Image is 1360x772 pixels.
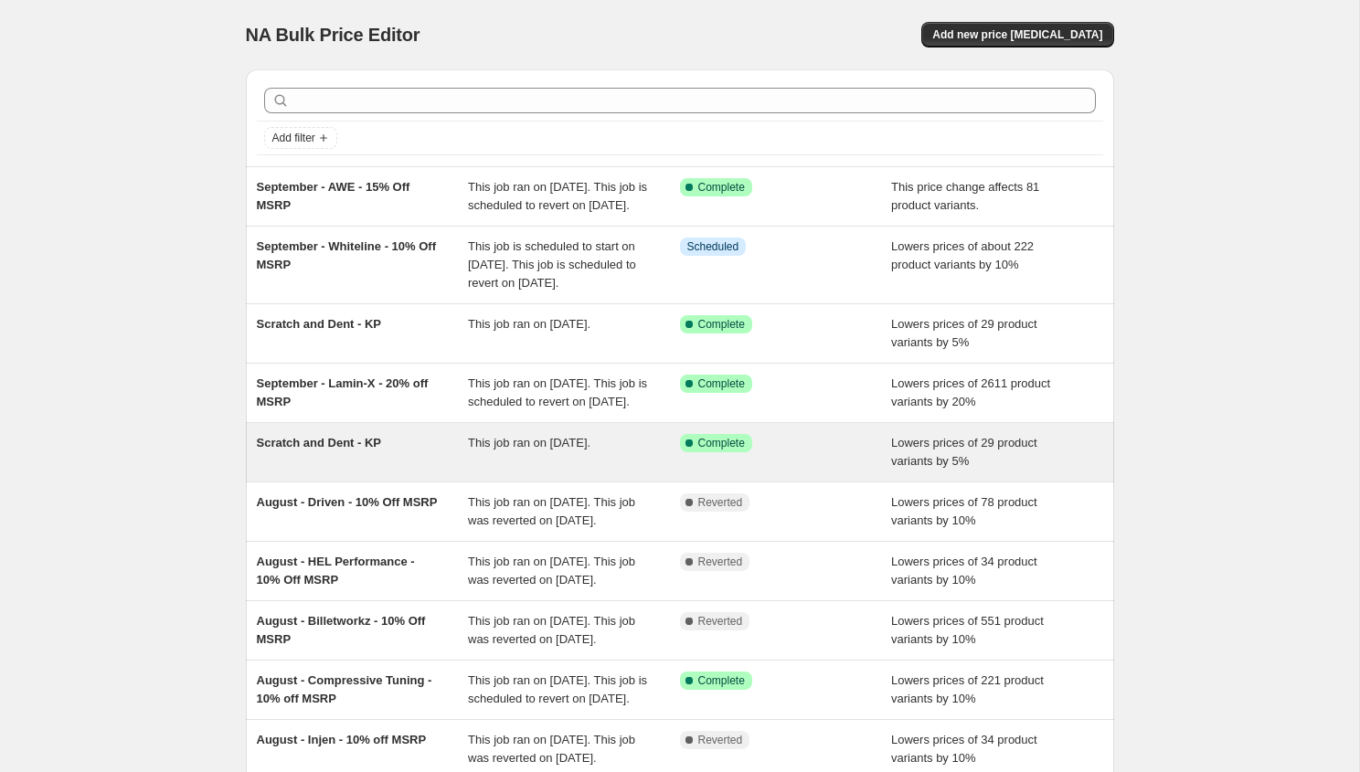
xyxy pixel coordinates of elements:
[272,131,315,145] span: Add filter
[257,180,410,212] span: September - AWE - 15% Off MSRP
[468,317,590,331] span: This job ran on [DATE].
[891,614,1044,646] span: Lowers prices of 551 product variants by 10%
[698,436,745,450] span: Complete
[698,614,743,629] span: Reverted
[468,239,636,290] span: This job is scheduled to start on [DATE]. This job is scheduled to revert on [DATE].
[698,555,743,569] span: Reverted
[891,180,1039,212] span: This price change affects 81 product variants.
[257,317,382,331] span: Scratch and Dent - KP
[687,239,739,254] span: Scheduled
[891,436,1037,468] span: Lowers prices of 29 product variants by 5%
[698,733,743,747] span: Reverted
[257,733,427,746] span: August - Injen - 10% off MSRP
[257,376,429,408] span: September - Lamin-X - 20% off MSRP
[468,436,590,449] span: This job ran on [DATE].
[891,376,1050,408] span: Lowers prices of 2611 product variants by 20%
[257,614,426,646] span: August - Billetworkz - 10% Off MSRP
[891,673,1044,705] span: Lowers prices of 221 product variants by 10%
[257,495,438,509] span: August - Driven - 10% Off MSRP
[468,555,635,587] span: This job ran on [DATE]. This job was reverted on [DATE].
[246,25,420,45] span: NA Bulk Price Editor
[698,180,745,195] span: Complete
[468,614,635,646] span: This job ran on [DATE]. This job was reverted on [DATE].
[891,239,1034,271] span: Lowers prices of about 222 product variants by 10%
[698,673,745,688] span: Complete
[257,436,382,449] span: Scratch and Dent - KP
[468,376,647,408] span: This job ran on [DATE]. This job is scheduled to revert on [DATE].
[698,376,745,391] span: Complete
[921,22,1113,48] button: Add new price [MEDICAL_DATA]
[264,127,337,149] button: Add filter
[468,180,647,212] span: This job ran on [DATE]. This job is scheduled to revert on [DATE].
[891,555,1037,587] span: Lowers prices of 34 product variants by 10%
[698,317,745,332] span: Complete
[932,27,1102,42] span: Add new price [MEDICAL_DATA]
[257,239,436,271] span: September - Whiteline - 10% Off MSRP
[891,317,1037,349] span: Lowers prices of 29 product variants by 5%
[468,673,647,705] span: This job ran on [DATE]. This job is scheduled to revert on [DATE].
[468,495,635,527] span: This job ran on [DATE]. This job was reverted on [DATE].
[891,733,1037,765] span: Lowers prices of 34 product variants by 10%
[468,733,635,765] span: This job ran on [DATE]. This job was reverted on [DATE].
[257,673,432,705] span: August - Compressive Tuning - 10% off MSRP
[891,495,1037,527] span: Lowers prices of 78 product variants by 10%
[257,555,415,587] span: August - HEL Performance - 10% Off MSRP
[698,495,743,510] span: Reverted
